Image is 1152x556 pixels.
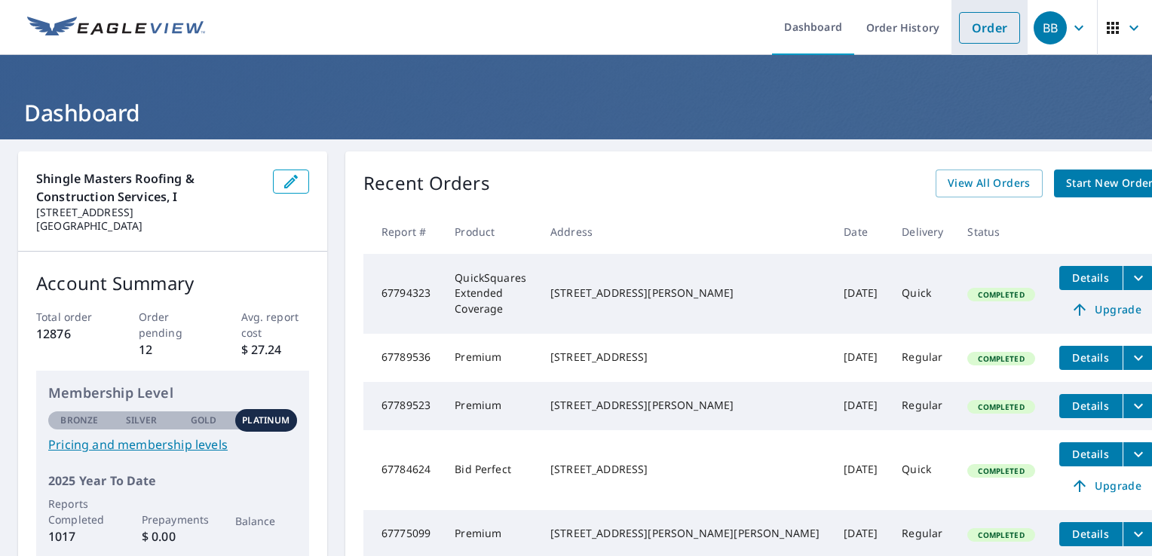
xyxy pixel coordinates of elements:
[1068,477,1144,495] span: Upgrade
[890,209,955,254] th: Delivery
[1068,350,1114,365] span: Details
[242,414,290,427] p: Platinum
[36,170,261,206] p: Shingle Masters Roofing & Construction Services, I
[959,12,1020,44] a: Order
[443,382,538,430] td: Premium
[191,414,216,427] p: Gold
[36,219,261,233] p: [GEOGRAPHIC_DATA]
[363,334,443,382] td: 67789536
[1068,270,1114,285] span: Details
[443,209,538,254] th: Product
[955,209,1046,254] th: Status
[948,174,1031,193] span: View All Orders
[890,334,955,382] td: Regular
[969,402,1033,412] span: Completed
[1059,522,1123,546] button: detailsBtn-67775099
[1068,447,1114,461] span: Details
[48,496,111,527] p: Reports Completed
[550,350,820,365] div: [STREET_ADDRESS]
[550,526,820,541] div: [STREET_ADDRESS][PERSON_NAME][PERSON_NAME]
[235,513,298,529] p: Balance
[363,170,490,197] p: Recent Orders
[890,254,955,334] td: Quick
[48,527,111,545] p: 1017
[443,254,538,334] td: QuickSquares Extended Coverage
[241,341,310,359] p: $ 27.24
[969,353,1033,364] span: Completed
[126,414,158,427] p: Silver
[48,383,297,403] p: Membership Level
[36,309,105,325] p: Total order
[1068,399,1114,413] span: Details
[1059,394,1123,418] button: detailsBtn-67789523
[969,289,1033,300] span: Completed
[363,254,443,334] td: 67794323
[832,209,890,254] th: Date
[1059,266,1123,290] button: detailsBtn-67794323
[241,309,310,341] p: Avg. report cost
[936,170,1043,197] a: View All Orders
[969,530,1033,540] span: Completed
[969,466,1033,476] span: Completed
[1059,346,1123,370] button: detailsBtn-67789536
[443,334,538,382] td: Premium
[1034,11,1067,44] div: BB
[36,325,105,343] p: 12876
[27,17,205,39] img: EV Logo
[48,472,297,490] p: 2025 Year To Date
[363,209,443,254] th: Report #
[550,286,820,301] div: [STREET_ADDRESS][PERSON_NAME]
[36,206,261,219] p: [STREET_ADDRESS]
[36,270,309,297] p: Account Summary
[1068,301,1144,319] span: Upgrade
[890,430,955,510] td: Quick
[443,430,538,510] td: Bid Perfect
[18,97,1134,128] h1: Dashboard
[1059,442,1123,466] button: detailsBtn-67784624
[832,254,890,334] td: [DATE]
[142,527,204,545] p: $ 0.00
[139,309,207,341] p: Order pending
[142,512,204,527] p: Prepayments
[832,430,890,510] td: [DATE]
[832,382,890,430] td: [DATE]
[538,209,832,254] th: Address
[550,398,820,413] div: [STREET_ADDRESS][PERSON_NAME]
[832,334,890,382] td: [DATE]
[550,462,820,477] div: [STREET_ADDRESS]
[363,430,443,510] td: 67784624
[139,341,207,359] p: 12
[890,382,955,430] td: Regular
[1068,527,1114,541] span: Details
[48,435,297,454] a: Pricing and membership levels
[60,414,98,427] p: Bronze
[363,382,443,430] td: 67789523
